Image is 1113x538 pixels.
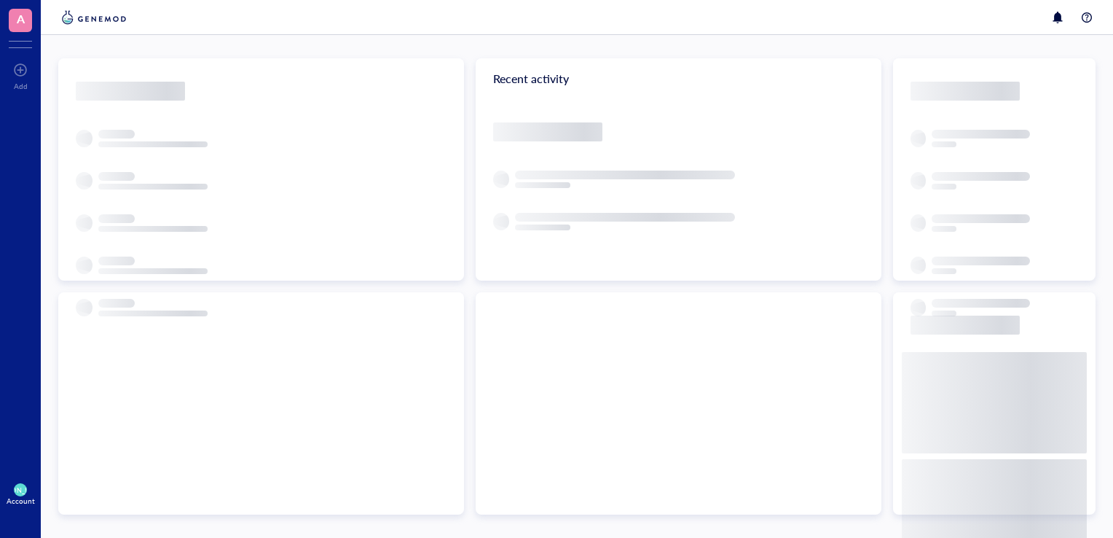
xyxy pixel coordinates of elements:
[7,496,35,505] div: Account
[58,9,130,26] img: genemod-logo
[14,82,28,90] div: Add
[476,58,881,99] div: Recent activity
[17,9,25,28] span: A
